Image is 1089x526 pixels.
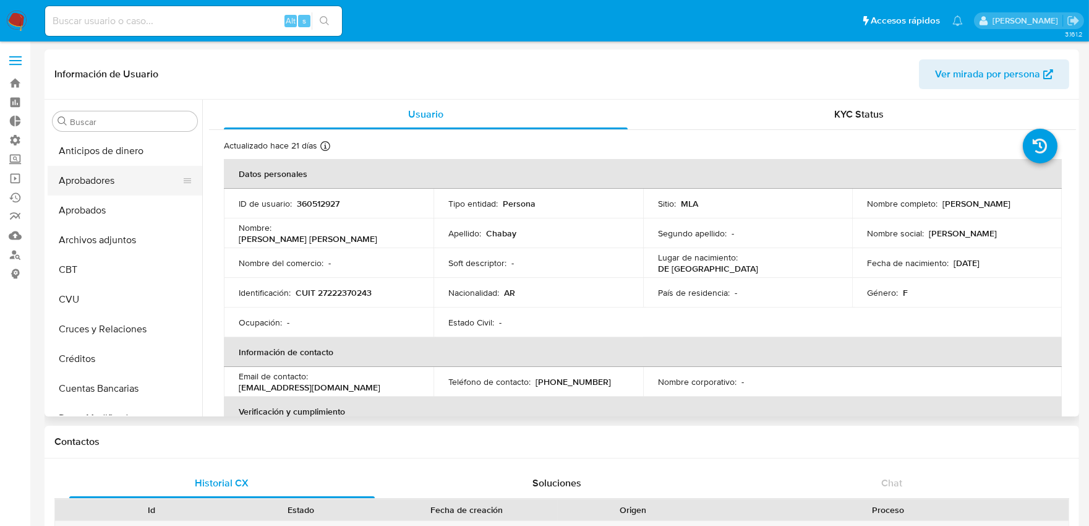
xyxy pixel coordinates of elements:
[448,317,494,328] p: Estado Civil :
[867,257,949,269] p: Fecha de nacimiento :
[287,317,289,328] p: -
[235,504,367,516] div: Estado
[735,287,737,298] p: -
[658,287,730,298] p: País de residencia :
[993,15,1062,27] p: sandra.chabay@mercadolibre.com
[286,15,296,27] span: Alt
[681,198,698,209] p: MLA
[919,59,1069,89] button: Ver mirada por persona
[942,198,1010,209] p: [PERSON_NAME]
[448,228,481,239] p: Apellido :
[881,476,902,490] span: Chat
[54,68,158,80] h1: Información de Usuario
[48,136,202,166] button: Anticipos de dinero
[448,198,498,209] p: Tipo entidad :
[658,263,758,274] p: DE [GEOGRAPHIC_DATA]
[504,287,515,298] p: AR
[835,107,884,121] span: KYC Status
[239,198,292,209] p: ID de usuario :
[503,198,536,209] p: Persona
[408,107,443,121] span: Usuario
[239,382,380,393] p: [EMAIL_ADDRESS][DOMAIN_NAME]
[239,287,291,298] p: Identificación :
[239,317,282,328] p: Ocupación :
[48,225,202,255] button: Archivos adjuntos
[48,196,202,225] button: Aprobados
[1067,14,1080,27] a: Salir
[536,376,611,387] p: [PHONE_NUMBER]
[867,198,937,209] p: Nombre completo :
[741,376,744,387] p: -
[867,287,898,298] p: Género :
[239,222,271,233] p: Nombre :
[328,257,331,269] p: -
[297,198,340,209] p: 360512927
[732,228,734,239] p: -
[70,116,192,127] input: Buscar
[448,287,499,298] p: Nacionalidad :
[384,504,549,516] div: Fecha de creación
[952,15,963,26] a: Notificaciones
[511,257,514,269] p: -
[48,314,202,344] button: Cruces y Relaciones
[224,159,1062,189] th: Datos personales
[935,59,1040,89] span: Ver mirada por persona
[45,13,342,29] input: Buscar usuario o caso...
[48,403,202,433] button: Datos Modificados
[658,198,676,209] p: Sitio :
[871,14,940,27] span: Accesos rápidos
[58,116,67,126] button: Buscar
[48,166,192,196] button: Aprobadores
[448,376,531,387] p: Teléfono de contacto :
[903,287,908,298] p: F
[658,252,738,263] p: Lugar de nacimiento :
[486,228,516,239] p: Chabay
[566,504,699,516] div: Origen
[499,317,502,328] p: -
[224,337,1062,367] th: Información de contacto
[929,228,997,239] p: [PERSON_NAME]
[302,15,306,27] span: s
[48,374,202,403] button: Cuentas Bancarias
[48,255,202,285] button: CBT
[532,476,581,490] span: Soluciones
[224,140,317,152] p: Actualizado hace 21 días
[48,285,202,314] button: CVU
[195,476,249,490] span: Historial CX
[296,287,372,298] p: CUIT 27222370243
[312,12,337,30] button: search-icon
[239,233,377,244] p: [PERSON_NAME] [PERSON_NAME]
[85,504,218,516] div: Id
[658,228,727,239] p: Segundo apellido :
[658,376,737,387] p: Nombre corporativo :
[954,257,980,269] p: [DATE]
[54,436,1069,448] h1: Contactos
[239,371,308,382] p: Email de contacto :
[716,504,1060,516] div: Proceso
[239,257,323,269] p: Nombre del comercio :
[448,257,506,269] p: Soft descriptor :
[224,397,1062,426] th: Verificación y cumplimiento
[48,344,202,374] button: Créditos
[867,228,924,239] p: Nombre social :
